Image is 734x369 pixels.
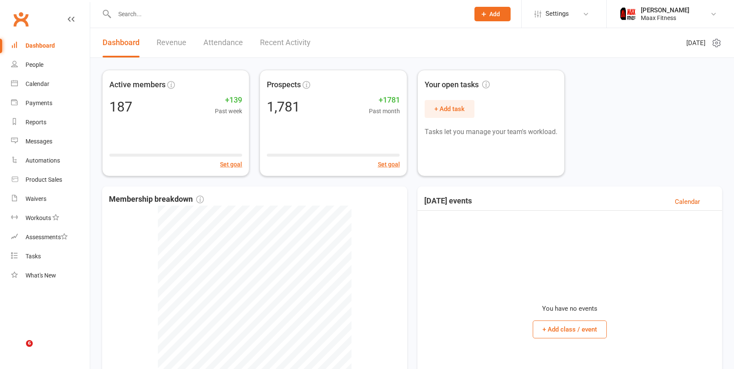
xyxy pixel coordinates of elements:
[11,94,90,113] a: Payments
[675,197,700,207] a: Calendar
[109,100,132,114] div: 187
[11,36,90,55] a: Dashboard
[26,340,33,347] span: 6
[26,234,68,240] div: Assessments
[686,38,705,48] span: [DATE]
[369,94,400,106] span: +1781
[26,61,43,68] div: People
[203,28,243,57] a: Attendance
[26,253,41,260] div: Tasks
[11,189,90,209] a: Waivers
[215,94,242,106] span: +139
[26,157,60,164] div: Automations
[11,113,90,132] a: Reports
[26,119,46,126] div: Reports
[10,9,31,30] a: Clubworx
[260,28,311,57] a: Recent Activity
[267,79,301,91] span: Prospects
[103,28,140,57] a: Dashboard
[533,320,607,338] button: + Add class / event
[11,266,90,285] a: What's New
[26,176,62,183] div: Product Sales
[546,4,569,23] span: Settings
[11,132,90,151] a: Messages
[542,303,597,314] p: You have no events
[109,193,204,206] span: Membership breakdown
[26,80,49,87] div: Calendar
[378,160,400,169] button: Set goal
[26,195,46,202] div: Waivers
[11,170,90,189] a: Product Sales
[220,160,242,169] button: Set goal
[9,340,29,360] iframe: Intercom live chat
[641,14,689,22] div: Maax Fitness
[11,55,90,74] a: People
[425,126,557,137] p: Tasks let you manage your team's workload.
[474,7,511,21] button: Add
[489,11,500,17] span: Add
[26,42,55,49] div: Dashboard
[26,215,51,221] div: Workouts
[267,100,300,114] div: 1,781
[112,8,463,20] input: Search...
[157,28,186,57] a: Revenue
[11,247,90,266] a: Tasks
[26,272,56,279] div: What's New
[215,106,242,116] span: Past week
[11,151,90,170] a: Automations
[11,209,90,228] a: Workouts
[26,100,52,106] div: Payments
[425,100,474,118] button: + Add task
[620,6,637,23] img: thumb_image1759205071.png
[425,79,490,91] span: Your open tasks
[369,106,400,116] span: Past month
[11,228,90,247] a: Assessments
[26,138,52,145] div: Messages
[641,6,689,14] div: [PERSON_NAME]
[109,79,166,91] span: Active members
[11,74,90,94] a: Calendar
[424,197,472,207] h3: [DATE] events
